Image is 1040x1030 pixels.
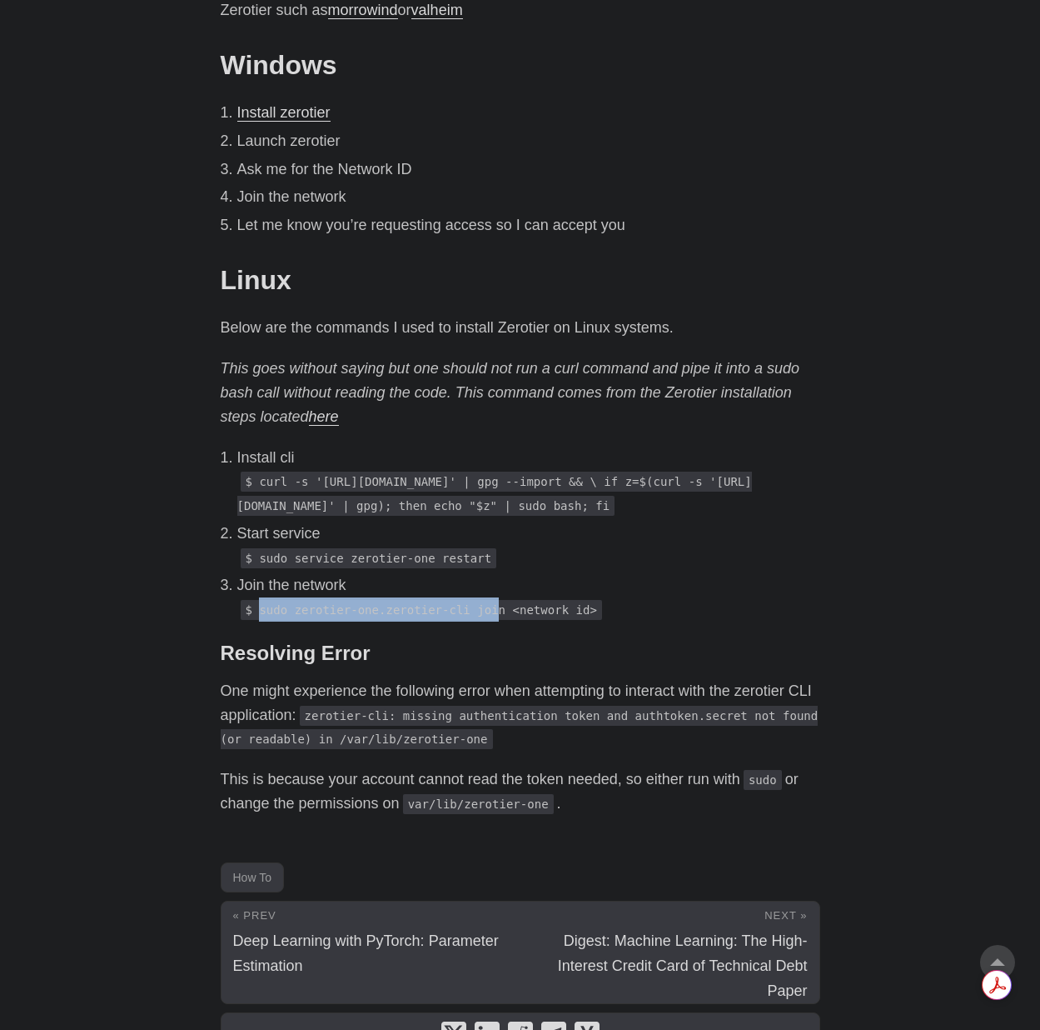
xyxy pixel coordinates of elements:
h3: Resolving Error [221,642,820,666]
li: Ask me for the Network ID [237,157,820,182]
a: Next » Digest: Machine Learning: The High-Interest Credit Card of Technical Debt Paper [520,902,819,1003]
h2: Windows [221,49,820,81]
a: How To [221,862,284,892]
code: var/lib/zerotier-one [403,794,554,814]
p: One might experience the following error when attempting to interact with the zerotier CLI applic... [221,679,820,751]
span: Digest: Machine Learning: The High-Interest Credit Card of Technical Debt Paper [558,932,808,999]
a: « Prev Deep Learning with PyTorch: Parameter Estimation [221,902,520,1003]
code: zerotier-cli: missing authentication token and authtoken.secret not found (or readable) in /var/l... [221,706,819,750]
span: « Prev [233,909,276,922]
a: here [309,408,339,425]
a: valheim [411,2,463,18]
a: morrowind [328,2,398,18]
p: Join the network [237,573,820,597]
li: Join the network [237,185,820,209]
a: go to top [980,945,1015,980]
h2: Linux [221,264,820,296]
p: Below are the commands I used to install Zerotier on Linux systems. [221,316,820,340]
code: $ curl -s '[URL][DOMAIN_NAME]' | gpg --import && \ if z=$(curl -s '[URL][DOMAIN_NAME]' | gpg); th... [237,472,752,516]
code: sudo [744,770,782,790]
p: Install cli [237,446,820,470]
code: $ sudo zerotier-one.zerotier-cli join <network id> [241,600,602,620]
li: Let me know you’re requesting access so I can accept you [237,213,820,237]
li: Launch zerotier [237,129,820,153]
a: Install zerotier [237,104,331,121]
p: This is because your account cannot read the token needed, so either run with or change the permi... [221,767,820,816]
em: This goes without saying but one should not run a curl command and pipe it into a sudo bash call ... [221,360,799,425]
p: Start service [237,522,820,546]
span: Deep Learning with PyTorch: Parameter Estimation [233,932,499,974]
code: $ sudo service zerotier-one restart [241,548,497,568]
span: Next » [764,909,807,922]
